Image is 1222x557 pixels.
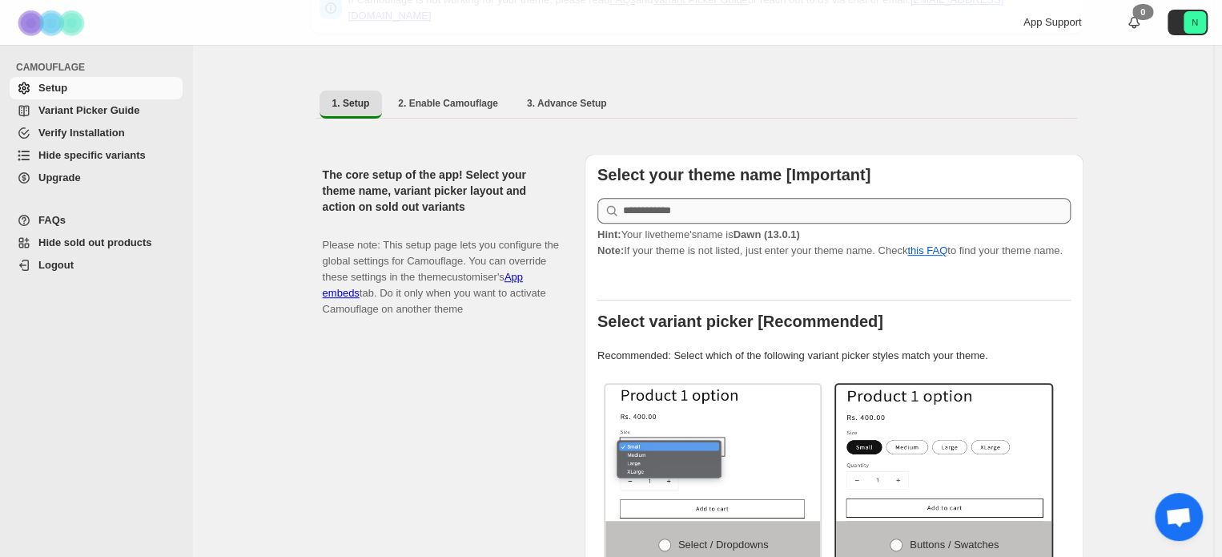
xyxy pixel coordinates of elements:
[1126,14,1142,30] a: 0
[10,77,183,99] a: Setup
[38,149,146,161] span: Hide specific variants
[733,228,799,240] strong: Dawn (13.0.1)
[907,244,947,256] a: this FAQ
[605,385,821,521] img: Select / Dropdowns
[38,172,81,184] span: Upgrade
[398,97,498,110] span: 2. Enable Camouflage
[10,144,183,167] a: Hide specific variants
[1184,11,1206,34] span: Avatar with initials N
[332,97,370,110] span: 1. Setup
[527,97,607,110] span: 3. Advance Setup
[1192,18,1198,27] text: N
[16,61,184,74] span: CAMOUFLAGE
[10,167,183,189] a: Upgrade
[10,122,183,144] a: Verify Installation
[38,214,66,226] span: FAQs
[597,166,870,184] b: Select your theme name [Important]
[38,236,152,248] span: Hide sold out products
[597,244,624,256] strong: Note:
[38,104,139,116] span: Variant Picker Guide
[1023,16,1081,28] span: App Support
[38,127,125,139] span: Verify Installation
[836,385,1051,521] img: Buttons / Swatches
[38,259,74,271] span: Logout
[323,167,559,215] h2: The core setup of the app! Select your theme name, variant picker layout and action on sold out v...
[10,209,183,232] a: FAQs
[1132,4,1153,20] div: 0
[597,313,883,330] b: Select variant picker [Recommended]
[678,539,769,551] span: Select / Dropdowns
[323,221,559,317] p: Please note: This setup page lets you configure the global settings for Camouflage. You can overr...
[1155,493,1203,541] a: Open chat
[10,99,183,122] a: Variant Picker Guide
[38,82,67,94] span: Setup
[10,232,183,254] a: Hide sold out products
[597,228,800,240] span: Your live theme's name is
[13,1,93,45] img: Camouflage
[597,227,1071,259] p: If your theme is not listed, just enter your theme name. Check to find your theme name.
[1168,10,1208,35] button: Avatar with initials N
[597,228,621,240] strong: Hint:
[10,254,183,276] a: Logout
[597,348,1071,364] p: Recommended: Select which of the following variant picker styles match your theme.
[910,539,999,551] span: Buttons / Swatches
